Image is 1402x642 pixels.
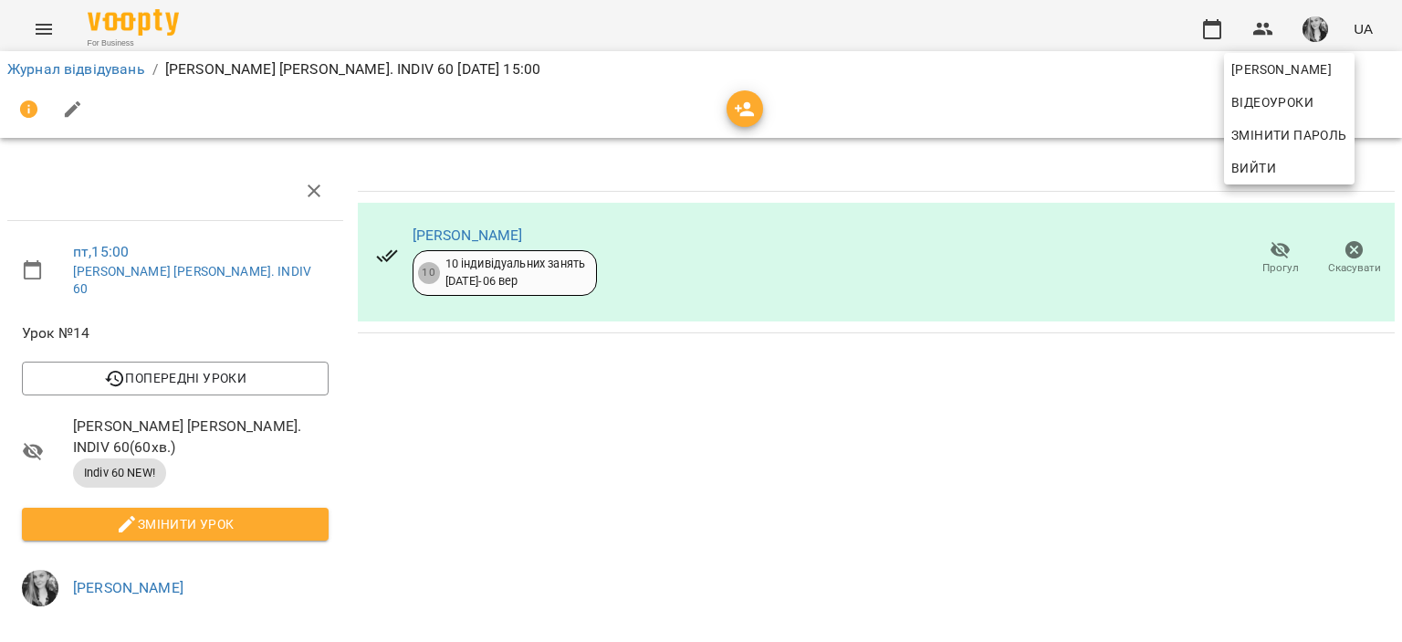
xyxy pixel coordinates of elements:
span: Вийти [1231,157,1276,179]
a: [PERSON_NAME] [1224,53,1355,86]
button: Вийти [1224,152,1355,184]
span: Відеоуроки [1231,91,1313,113]
span: Змінити пароль [1231,124,1347,146]
span: [PERSON_NAME] [1231,58,1347,80]
a: Змінити пароль [1224,119,1355,152]
a: Відеоуроки [1224,86,1321,119]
